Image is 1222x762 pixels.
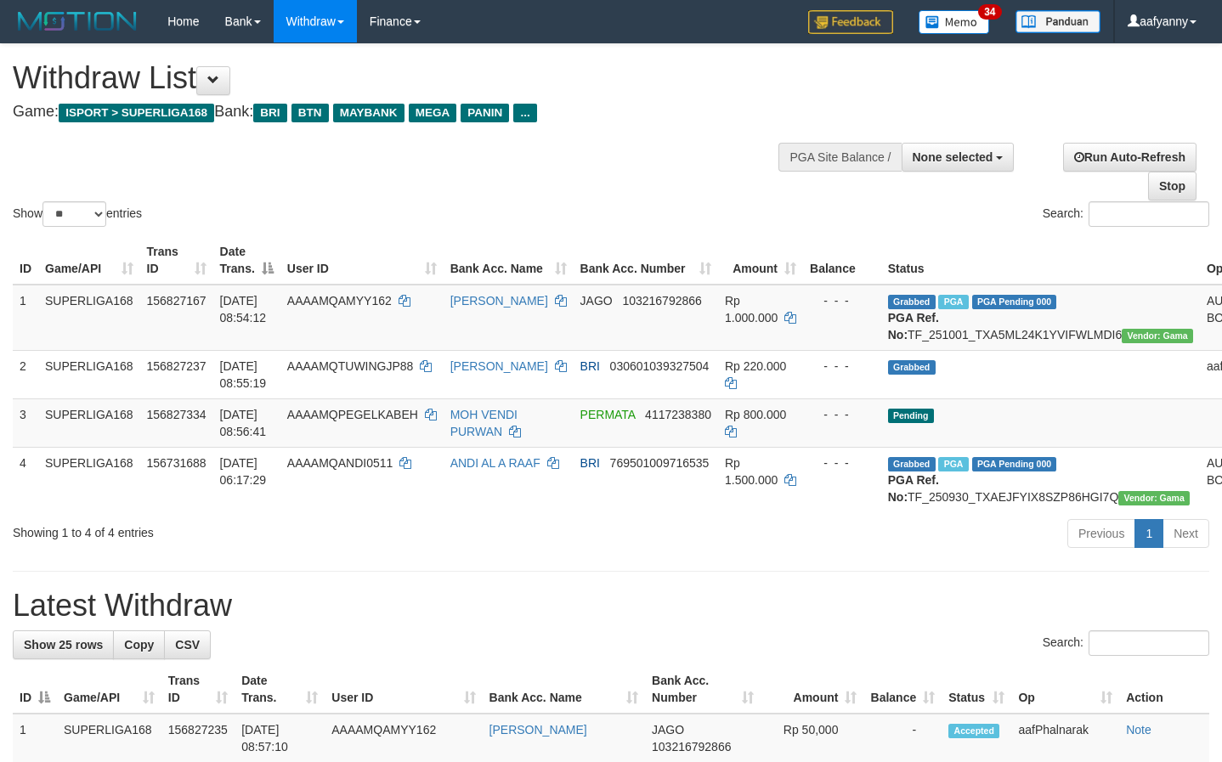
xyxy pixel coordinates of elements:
[725,359,786,373] span: Rp 220.000
[213,236,280,285] th: Date Trans.: activate to sort column descending
[450,359,548,373] a: [PERSON_NAME]
[938,457,968,471] span: Marked by aafromsomean
[888,409,934,423] span: Pending
[1118,491,1190,505] span: Vendor URL: https://trx31.1velocity.biz
[59,104,214,122] span: ISPORT > SUPERLIGA168
[13,398,38,447] td: 3
[161,665,235,714] th: Trans ID: activate to sort column ascending
[287,294,392,308] span: AAAAMQAMYY162
[220,408,267,438] span: [DATE] 08:56:41
[235,665,325,714] th: Date Trans.: activate to sort column ascending
[725,456,778,487] span: Rp 1.500.000
[220,359,267,390] span: [DATE] 08:55:19
[1043,201,1209,227] label: Search:
[13,236,38,285] th: ID
[580,456,600,470] span: BRI
[610,359,710,373] span: Copy 030601039327504 to clipboard
[1089,201,1209,227] input: Search:
[803,236,881,285] th: Balance
[38,398,140,447] td: SUPERLIGA168
[513,104,536,122] span: ...
[220,456,267,487] span: [DATE] 06:17:29
[409,104,457,122] span: MEGA
[810,406,874,423] div: - - -
[42,201,106,227] select: Showentries
[610,456,710,470] span: Copy 769501009716535 to clipboard
[38,285,140,351] td: SUPERLIGA168
[972,295,1057,309] span: PGA Pending
[13,350,38,398] td: 2
[175,638,200,652] span: CSV
[972,457,1057,471] span: PGA Pending
[333,104,405,122] span: MAYBANK
[978,4,1001,20] span: 34
[38,350,140,398] td: SUPERLIGA168
[902,143,1015,172] button: None selected
[147,359,206,373] span: 156827237
[810,358,874,375] div: - - -
[1011,665,1119,714] th: Op: activate to sort column ascending
[13,8,142,34] img: MOTION_logo.png
[919,10,990,34] img: Button%20Memo.svg
[580,408,636,421] span: PERMATA
[888,457,936,471] span: Grabbed
[113,630,165,659] a: Copy
[622,294,701,308] span: Copy 103216792866 to clipboard
[1163,519,1209,548] a: Next
[808,10,893,34] img: Feedback.jpg
[761,665,863,714] th: Amount: activate to sort column ascending
[147,294,206,308] span: 156827167
[1122,329,1193,343] span: Vendor URL: https://trx31.1velocity.biz
[652,723,684,737] span: JAGO
[147,408,206,421] span: 156827334
[778,143,901,172] div: PGA Site Balance /
[450,294,548,308] a: [PERSON_NAME]
[220,294,267,325] span: [DATE] 08:54:12
[725,408,786,421] span: Rp 800.000
[13,517,496,541] div: Showing 1 to 4 of 4 entries
[325,665,482,714] th: User ID: activate to sort column ascending
[450,456,540,470] a: ANDI AL A RAAF
[863,665,942,714] th: Balance: activate to sort column ascending
[13,61,798,95] h1: Withdraw List
[13,447,38,512] td: 4
[1148,172,1197,200] a: Stop
[948,724,999,738] span: Accepted
[580,359,600,373] span: BRI
[57,665,161,714] th: Game/API: activate to sort column ascending
[725,294,778,325] span: Rp 1.000.000
[810,292,874,309] div: - - -
[810,454,874,471] div: - - -
[1067,519,1135,548] a: Previous
[38,447,140,512] td: SUPERLIGA168
[942,665,1011,714] th: Status: activate to sort column ascending
[1134,519,1163,548] a: 1
[1063,143,1197,172] a: Run Auto-Refresh
[1119,665,1209,714] th: Action
[888,311,939,341] b: PGA Ref. No:
[147,456,206,470] span: 156731688
[461,104,509,122] span: PANIN
[913,150,993,164] span: None selected
[13,201,142,227] label: Show entries
[13,665,57,714] th: ID: activate to sort column descending
[580,294,613,308] span: JAGO
[24,638,103,652] span: Show 25 rows
[444,236,574,285] th: Bank Acc. Name: activate to sort column ascending
[645,665,761,714] th: Bank Acc. Number: activate to sort column ascending
[13,285,38,351] td: 1
[164,630,211,659] a: CSV
[124,638,154,652] span: Copy
[881,447,1200,512] td: TF_250930_TXAEJFYIX8SZP86HGI7Q
[450,408,518,438] a: MOH VENDI PURWAN
[652,740,731,754] span: Copy 103216792866 to clipboard
[574,236,718,285] th: Bank Acc. Number: activate to sort column ascending
[489,723,587,737] a: [PERSON_NAME]
[38,236,140,285] th: Game/API: activate to sort column ascending
[938,295,968,309] span: Marked by aafchoeunmanni
[13,630,114,659] a: Show 25 rows
[881,236,1200,285] th: Status
[13,104,798,121] h4: Game: Bank:
[1016,10,1100,33] img: panduan.png
[1043,630,1209,656] label: Search:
